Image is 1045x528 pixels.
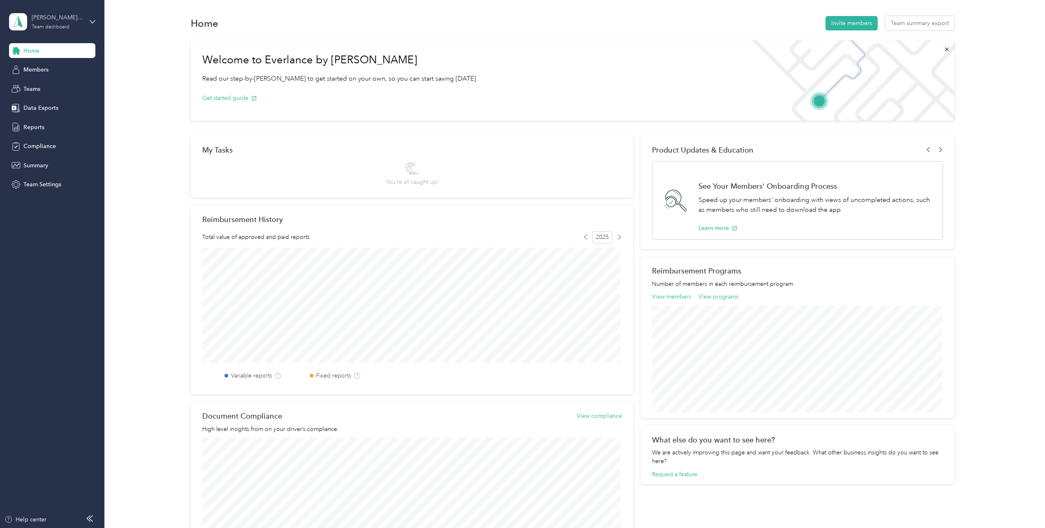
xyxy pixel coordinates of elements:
[652,280,943,288] p: Number of members in each reimbursement program.
[577,412,622,420] button: View compliance
[23,104,58,112] span: Data Exports
[202,233,310,241] span: Total value of approved and paid reports
[23,85,40,93] span: Teams
[652,146,754,154] span: Product Updates & Education
[202,146,622,154] div: My Tasks
[825,16,878,30] button: Invite members
[23,46,39,55] span: Home
[652,292,691,301] button: View members
[386,178,439,186] span: You’re all caught up!
[202,74,478,84] p: Read our step-by-[PERSON_NAME] to get started on your own, so you can start saving [DATE].
[23,123,44,132] span: Reports
[743,40,954,121] img: Welcome to everlance
[698,224,738,232] button: Learn more
[652,266,943,275] h2: Reimbursement Programs
[698,195,934,215] p: Speed up your members' onboarding with views of uncompleted actions, such as members who still ne...
[652,435,943,444] div: What else do you want to see here?
[202,53,478,67] h1: Welcome to Everlance by [PERSON_NAME]
[698,292,738,301] button: View programs
[23,65,49,74] span: Members
[999,482,1045,528] iframe: Everlance-gr Chat Button Frame
[23,161,48,170] span: Summary
[231,371,272,380] label: Variable reports
[698,182,934,190] h1: See Your Members' Onboarding Process
[316,371,351,380] label: Fixed reports
[202,215,283,224] h2: Reimbursement History
[592,231,612,243] span: 2025
[202,425,622,433] p: High level insights from on your driver’s compliance.
[5,515,46,524] button: Help center
[23,142,56,151] span: Compliance
[652,448,943,465] div: We are actively improving this page and want your feedback. What other business insights do you w...
[202,94,257,102] button: Get started guide
[32,25,69,30] div: Team dashboard
[885,16,955,30] button: Team summary export
[23,180,61,189] span: Team Settings
[652,470,697,479] button: Request a feature
[32,13,83,22] div: [PERSON_NAME][EMAIL_ADDRESS][PERSON_NAME][DOMAIN_NAME]
[202,412,282,420] h2: Document Compliance
[191,19,218,28] h1: Home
